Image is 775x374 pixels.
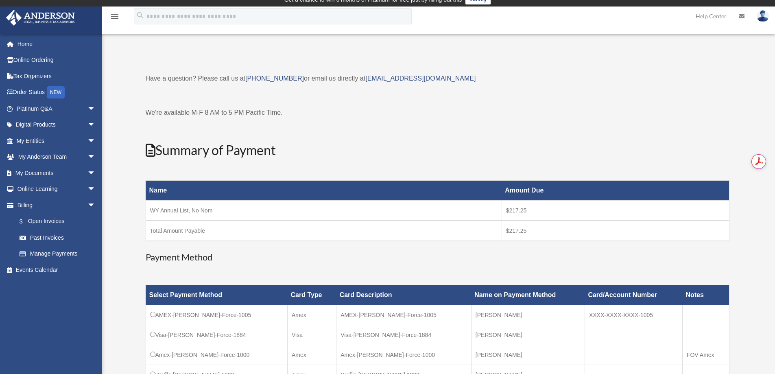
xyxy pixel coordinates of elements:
[6,165,108,181] a: My Documentsarrow_drop_down
[146,181,502,201] th: Name
[585,305,682,325] td: XXXX-XXXX-XXXX-1005
[4,10,77,26] img: Anderson Advisors Platinum Portal
[336,325,472,345] td: Visa-[PERSON_NAME]-Force-1884
[110,11,120,21] i: menu
[87,117,104,133] span: arrow_drop_down
[6,133,108,149] a: My Entitiesarrow_drop_down
[502,181,729,201] th: Amount Due
[146,285,287,305] th: Select Payment Method
[11,246,104,262] a: Manage Payments
[87,197,104,214] span: arrow_drop_down
[471,345,585,365] td: [PERSON_NAME]
[336,305,472,325] td: AMEX-[PERSON_NAME]-Force-1005
[6,36,108,52] a: Home
[245,75,304,82] a: [PHONE_NUMBER]
[146,73,729,84] p: Have a question? Please call us at or email us directly at
[6,101,108,117] a: Platinum Q&Aarrow_drop_down
[87,149,104,166] span: arrow_drop_down
[6,262,108,278] a: Events Calendar
[6,84,108,101] a: Order StatusNEW
[146,305,287,325] td: AMEX-[PERSON_NAME]-Force-1005
[682,285,729,305] th: Notes
[136,11,145,20] i: search
[502,201,729,221] td: $217.25
[682,345,729,365] td: FOV Amex
[6,149,108,165] a: My Anderson Teamarrow_drop_down
[146,201,502,221] td: WY Annual List, No Nom
[502,221,729,241] td: $217.25
[287,345,336,365] td: Amex
[287,325,336,345] td: Visa
[287,305,336,325] td: Amex
[6,117,108,133] a: Digital Productsarrow_drop_down
[6,52,108,68] a: Online Ordering
[336,285,472,305] th: Card Description
[146,325,287,345] td: Visa-[PERSON_NAME]-Force-1884
[110,14,120,21] a: menu
[471,285,585,305] th: Name on Payment Method
[471,325,585,345] td: [PERSON_NAME]
[365,75,476,82] a: [EMAIL_ADDRESS][DOMAIN_NAME]
[287,285,336,305] th: Card Type
[146,345,287,365] td: Amex-[PERSON_NAME]-Force-1000
[6,197,104,213] a: Billingarrow_drop_down
[47,86,65,98] div: NEW
[11,230,104,246] a: Past Invoices
[471,305,585,325] td: [PERSON_NAME]
[6,68,108,84] a: Tax Organizers
[87,181,104,198] span: arrow_drop_down
[146,221,502,241] td: Total Amount Payable
[24,217,28,227] span: $
[585,285,682,305] th: Card/Account Number
[6,181,108,197] a: Online Learningarrow_drop_down
[146,107,729,118] p: We're available M-F 8 AM to 5 PM Pacific Time.
[87,165,104,182] span: arrow_drop_down
[336,345,472,365] td: Amex-[PERSON_NAME]-Force-1000
[146,251,729,264] h3: Payment Method
[146,141,729,160] h2: Summary of Payment
[757,10,769,22] img: User Pic
[87,101,104,117] span: arrow_drop_down
[11,213,100,230] a: $Open Invoices
[87,133,104,149] span: arrow_drop_down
